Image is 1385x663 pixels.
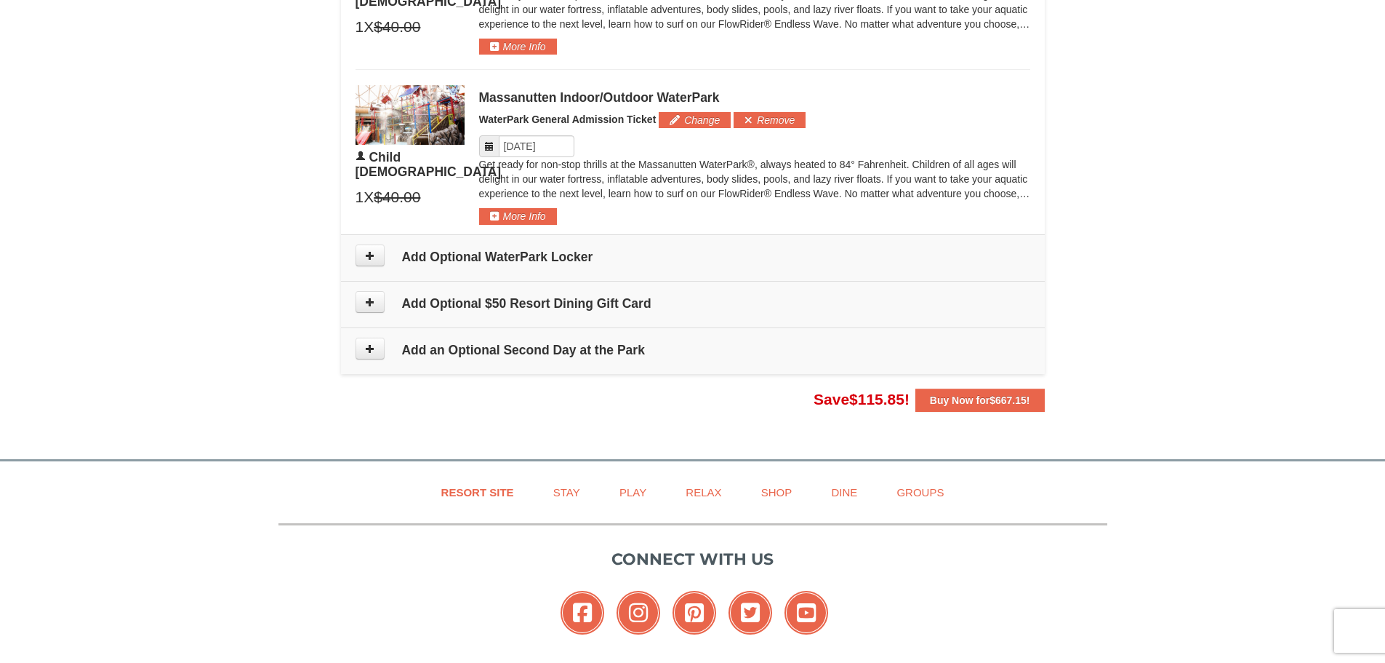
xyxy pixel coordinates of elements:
[356,150,502,179] span: Child [DEMOGRAPHIC_DATA]
[479,114,657,125] span: WaterPark General Admission Ticket
[356,85,465,145] img: 6619917-1403-22d2226d.jpg
[364,186,374,208] span: X
[535,476,598,509] a: Stay
[479,39,557,55] button: More Info
[814,391,910,408] span: Save !
[734,112,806,128] button: Remove
[915,389,1045,412] button: Buy Now for$667.15!
[878,476,962,509] a: Groups
[356,343,1030,357] h4: Add an Optional Second Day at the Park
[356,16,364,38] span: 1
[423,476,532,509] a: Resort Site
[479,208,557,224] button: More Info
[374,16,420,38] span: $40.00
[278,547,1107,571] p: Connect with us
[356,186,364,208] span: 1
[374,186,420,208] span: $40.00
[849,391,904,408] span: $115.85
[356,296,1030,311] h4: Add Optional $50 Resort Dining Gift Card
[667,476,739,509] a: Relax
[930,394,1030,406] strong: Buy Now for !
[356,250,1030,264] h4: Add Optional WaterPark Locker
[813,476,875,509] a: Dine
[743,476,811,509] a: Shop
[479,157,1030,201] p: Get ready for non-stop thrills at the Massanutten WaterPark®, always heated to 84° Fahrenheit. Ch...
[364,16,374,38] span: X
[989,394,1027,406] span: $667.15
[601,476,665,509] a: Play
[479,90,1030,105] div: Massanutten Indoor/Outdoor WaterPark
[659,112,731,128] button: Change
